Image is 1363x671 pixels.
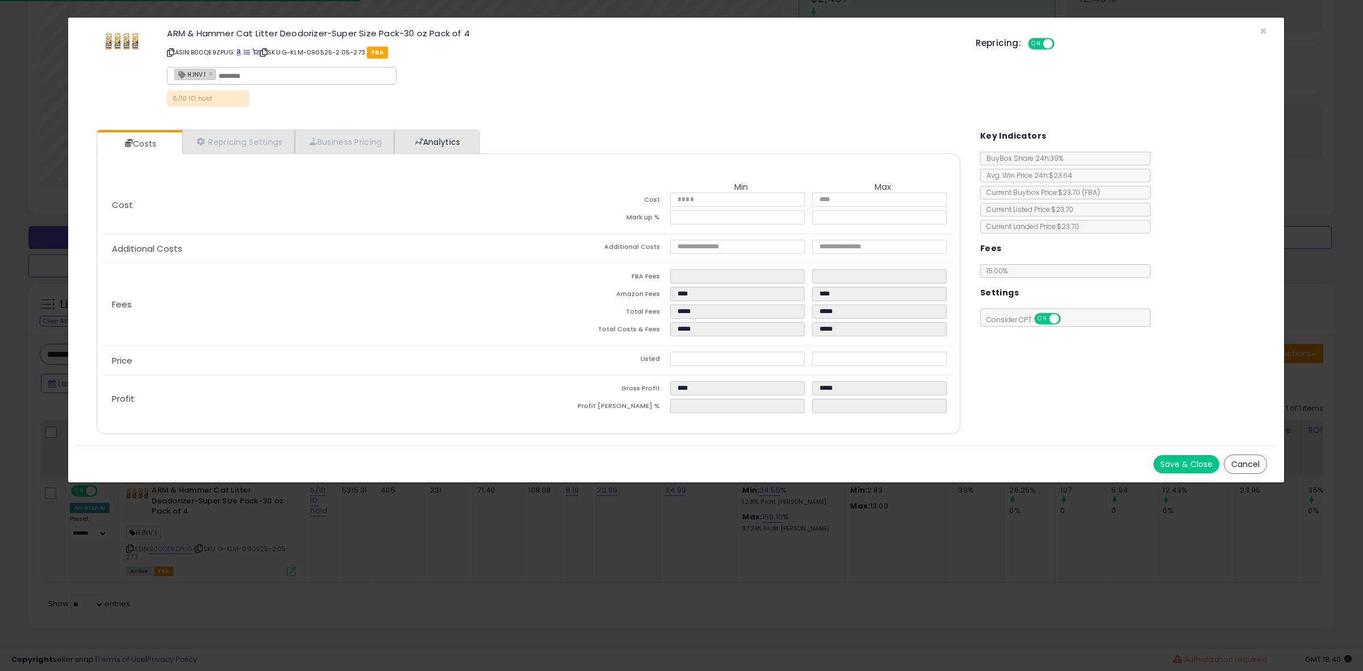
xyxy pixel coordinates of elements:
a: Repricing Settings [182,130,295,153]
td: Gross Profit [528,381,670,399]
span: $23.70 [1058,187,1100,197]
td: Listed [528,352,670,369]
button: Cancel [1224,455,1267,474]
td: Cost [528,193,670,210]
p: Profit [103,394,528,403]
td: Additional Costs [528,240,670,257]
span: BuyBox Share 24h: 39% [981,153,1063,163]
span: ( FBA ) [1082,187,1100,197]
span: × [1260,23,1267,39]
h5: Key Indicators [980,129,1047,143]
button: Save & Close [1153,455,1219,473]
a: Business Pricing [295,130,394,153]
h3: ARM & Hammer Cat Litter Deodorizer-Super Size Pack-30 oz Pack of 4 [167,29,959,37]
p: 6/10 ID: hold [167,90,249,107]
a: All offer listings [244,48,250,57]
a: BuyBox page [236,48,242,57]
span: Current Listed Price: $23.70 [981,205,1073,214]
td: FBA Fees [528,269,670,287]
span: Avg. Win Price 24h: $23.64 [981,170,1072,180]
td: Total Fees [528,305,670,322]
p: Fees [103,300,528,309]
h5: Repricing: [976,39,1021,48]
td: Mark up % [528,210,670,228]
th: Max [812,182,954,193]
p: ASIN: B00QE9ZPUG | SKU: G-KLM-090525-2.05-273 [167,43,959,61]
th: Min [670,182,812,193]
a: Costs [97,132,181,155]
span: OFF [1059,314,1077,324]
p: Cost [103,201,528,210]
span: Current Buybox Price: [981,187,1100,197]
p: Additional Costs [103,244,528,253]
a: Analytics [394,130,478,153]
td: Total Costs & Fees [528,322,670,340]
span: Current Landed Price: $23.70 [981,222,1079,231]
h5: Fees [980,241,1002,256]
span: 15.00 % [986,266,1007,276]
td: Profit [PERSON_NAME] % [528,399,670,416]
span: FBA [367,47,388,59]
a: × [208,68,215,78]
span: ON [1029,39,1043,49]
span: ON [1035,314,1050,324]
p: Price [103,356,528,365]
img: 51r6JPfiSJL._SL60_.jpg [105,29,139,56]
span: H.INV.1 [175,69,206,79]
span: Consider CPT: [981,315,1076,324]
h5: Settings [980,286,1019,300]
td: Amazon Fees [528,287,670,305]
a: Your listing only [252,48,258,57]
span: OFF [1053,39,1071,49]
